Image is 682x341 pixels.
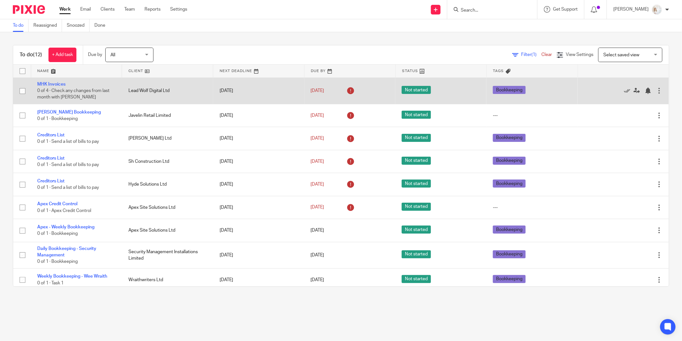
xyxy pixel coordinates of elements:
[311,159,324,164] span: [DATE]
[13,19,29,32] a: To do
[311,88,324,93] span: [DATE]
[80,6,91,13] a: Email
[122,196,213,219] td: Apex Site Solutions Ltd
[124,6,135,13] a: Team
[493,134,526,142] span: Bookkeeping
[493,204,571,211] div: ---
[311,136,324,141] span: [DATE]
[402,250,431,258] span: Not started
[37,162,99,167] span: 0 of 1 · Send a list of bills to pay
[402,203,431,211] span: Not started
[311,228,324,233] span: [DATE]
[213,104,304,127] td: [DATE]
[59,6,71,13] a: Work
[170,6,187,13] a: Settings
[20,51,42,58] h1: To do
[37,225,94,229] a: Apex - Weekly Bookkeeping
[213,173,304,196] td: [DATE]
[311,182,324,187] span: [DATE]
[311,205,324,210] span: [DATE]
[493,275,526,283] span: Bookkeeping
[652,5,662,15] img: Image.jpeg
[37,281,64,285] span: 0 of 1 · Task 1
[122,78,213,104] td: Lead Wolf Digital Ltd
[493,250,526,258] span: Bookkeeping
[144,6,161,13] a: Reports
[94,19,110,32] a: Done
[402,180,431,188] span: Not started
[402,134,431,142] span: Not started
[37,259,78,264] span: 0 of 1 · Bookkeeping
[213,242,304,268] td: [DATE]
[213,78,304,104] td: [DATE]
[311,278,324,282] span: [DATE]
[122,127,213,150] td: [PERSON_NAME] Ltd
[311,253,324,257] span: [DATE]
[37,133,65,137] a: Creditors List
[311,113,324,118] span: [DATE]
[110,53,115,57] span: All
[37,82,66,87] a: MHK Invoices
[37,231,78,236] span: 0 of 1 · Bookkeeping
[101,6,115,13] a: Clients
[122,150,213,173] td: Sh Construction Ltd
[213,196,304,219] td: [DATE]
[122,268,213,291] td: Wraithwriters Ltd
[493,86,526,94] span: Bookkeeping
[531,52,537,57] span: (1)
[213,127,304,150] td: [DATE]
[37,202,77,206] a: Apex Credit Control
[213,150,304,173] td: [DATE]
[566,52,593,57] span: View Settings
[122,173,213,196] td: Hyde Solutions Ltd
[122,242,213,268] td: Security Management Installations Limited
[37,208,91,213] span: 0 of 1 · Apex Credit Control
[37,156,65,161] a: Creditors List
[213,219,304,242] td: [DATE]
[13,5,45,14] img: Pixie
[493,112,571,119] div: ---
[402,226,431,234] span: Not started
[493,180,526,188] span: Bookkeeping
[88,51,102,58] p: Due by
[48,48,76,62] a: + Add task
[122,219,213,242] td: Apex Site Solutions Ltd
[493,69,504,73] span: Tags
[67,19,90,32] a: Snoozed
[37,110,101,115] a: [PERSON_NAME] Bookkeeping
[37,186,99,190] span: 0 of 1 · Send a list of bills to pay
[493,157,526,165] span: Bookkeeping
[213,268,304,291] td: [DATE]
[553,7,578,12] span: Get Support
[521,52,541,57] span: Filter
[33,19,62,32] a: Reassigned
[624,88,634,94] a: Mark as done
[37,88,109,100] span: 0 of 4 · Check any changes from last month with [PERSON_NAME]
[613,6,649,13] p: [PERSON_NAME]
[402,86,431,94] span: Not started
[37,140,99,144] span: 0 of 1 · Send a list of bills to pay
[37,179,65,183] a: Creditors List
[460,8,518,14] input: Search
[37,116,78,121] span: 0 of 1 · Bookkeeping
[37,274,107,279] a: Weekly Bookkeeping - Wee Wraith
[37,246,96,257] a: Daily Bookkeeping - Security Management
[493,226,526,234] span: Bookkeeping
[122,104,213,127] td: Javelin Retail Limited
[402,275,431,283] span: Not started
[603,53,639,57] span: Select saved view
[402,157,431,165] span: Not started
[541,52,552,57] a: Clear
[33,52,42,57] span: (12)
[402,111,431,119] span: Not started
